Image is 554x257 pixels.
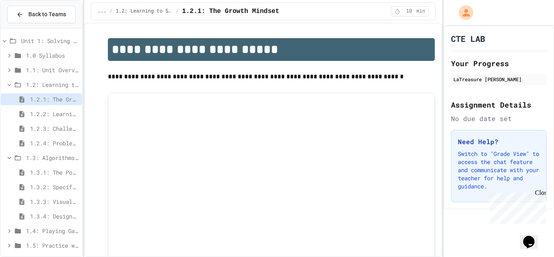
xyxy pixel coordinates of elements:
[110,8,112,15] span: /
[30,197,79,206] span: 1.3.3: Visualizing Logic with Flowcharts
[458,137,540,147] h3: Need Help?
[487,189,546,224] iframe: chat widget
[403,8,416,15] span: 10
[451,33,485,44] h1: CTE LAB
[451,99,547,110] h2: Assignment Details
[176,8,178,15] span: /
[26,66,79,74] span: 1.1: Unit Overview
[451,114,547,123] div: No due date set
[116,8,173,15] span: 1.2: Learning to Solve Hard Problems
[30,212,79,220] span: 1.3.4: Designing Flowcharts
[26,153,79,162] span: 1.3: Algorithms - from Pseudocode to Flowcharts
[458,150,540,190] p: Switch to "Grade View" to access the chat feature and communicate with your teacher for help and ...
[30,139,79,147] span: 1.2.4: Problem Solving Practice
[7,6,75,23] button: Back to Teams
[450,3,475,22] div: My Account
[417,8,425,15] span: min
[28,10,66,19] span: Back to Teams
[520,225,546,249] iframe: chat widget
[182,6,279,16] span: 1.2.1: The Growth Mindset
[451,58,547,69] h2: Your Progress
[30,95,79,104] span: 1.2.1: The Growth Mindset
[30,124,79,133] span: 1.2.3: Challenge Problem - The Bridge
[26,51,79,60] span: 1.0 Syllabus
[98,8,107,15] span: ...
[30,110,79,118] span: 1.2.2: Learning to Solve Hard Problems
[30,183,79,191] span: 1.3.2: Specifying Ideas with Pseudocode
[26,241,79,250] span: 1.5: Practice with Algorithms
[453,76,544,83] div: LaTreasure [PERSON_NAME]
[26,80,79,89] span: 1.2: Learning to Solve Hard Problems
[3,3,56,52] div: Chat with us now!Close
[21,37,79,45] span: Unit 1: Solving Problems in Computer Science
[30,168,79,177] span: 1.3.1: The Power of Algorithms
[26,227,79,235] span: 1.4: Playing Games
